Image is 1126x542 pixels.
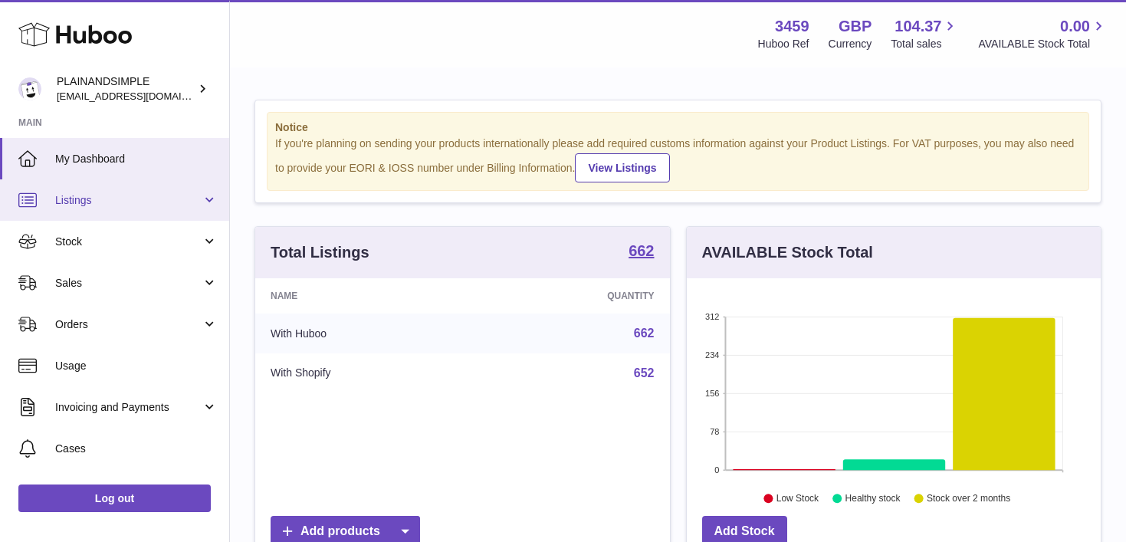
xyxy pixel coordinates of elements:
[829,37,872,51] div: Currency
[57,74,195,103] div: PLAINANDSIMPLE
[634,366,655,379] a: 652
[18,485,211,512] a: Log out
[705,312,719,321] text: 312
[55,400,202,415] span: Invoicing and Payments
[575,153,669,182] a: View Listings
[629,243,654,261] a: 662
[55,235,202,249] span: Stock
[758,37,809,51] div: Huboo Ref
[55,317,202,332] span: Orders
[775,16,809,37] strong: 3459
[255,278,478,314] th: Name
[895,16,941,37] span: 104.37
[271,242,369,263] h3: Total Listings
[927,493,1010,504] text: Stock over 2 months
[845,493,901,504] text: Healthy stock
[55,152,218,166] span: My Dashboard
[891,16,959,51] a: 104.37 Total sales
[891,37,959,51] span: Total sales
[55,193,202,208] span: Listings
[275,136,1081,182] div: If you're planning on sending your products internationally please add required customs informati...
[18,77,41,100] img: duco@plainandsimple.com
[714,465,719,475] text: 0
[478,278,669,314] th: Quantity
[55,276,202,291] span: Sales
[55,442,218,456] span: Cases
[275,120,1081,135] strong: Notice
[702,242,873,263] h3: AVAILABLE Stock Total
[776,493,819,504] text: Low Stock
[705,389,719,398] text: 156
[710,427,719,436] text: 78
[978,37,1108,51] span: AVAILABLE Stock Total
[978,16,1108,51] a: 0.00 AVAILABLE Stock Total
[629,243,654,258] strong: 662
[1060,16,1090,37] span: 0.00
[55,359,218,373] span: Usage
[839,16,872,37] strong: GBP
[634,327,655,340] a: 662
[255,314,478,353] td: With Huboo
[57,90,225,102] span: [EMAIL_ADDRESS][DOMAIN_NAME]
[705,350,719,360] text: 234
[255,353,478,393] td: With Shopify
